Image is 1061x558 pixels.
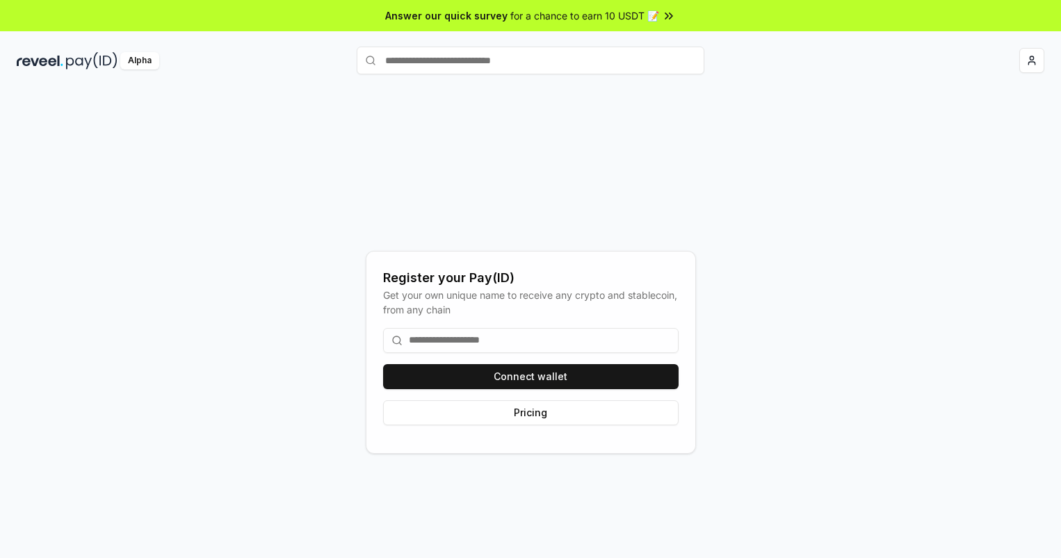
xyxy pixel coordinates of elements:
div: Get your own unique name to receive any crypto and stablecoin, from any chain [383,288,679,317]
div: Register your Pay(ID) [383,268,679,288]
button: Connect wallet [383,364,679,389]
div: Alpha [120,52,159,69]
img: reveel_dark [17,52,63,69]
button: Pricing [383,400,679,425]
span: Answer our quick survey [385,8,508,23]
span: for a chance to earn 10 USDT 📝 [510,8,659,23]
img: pay_id [66,52,118,69]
